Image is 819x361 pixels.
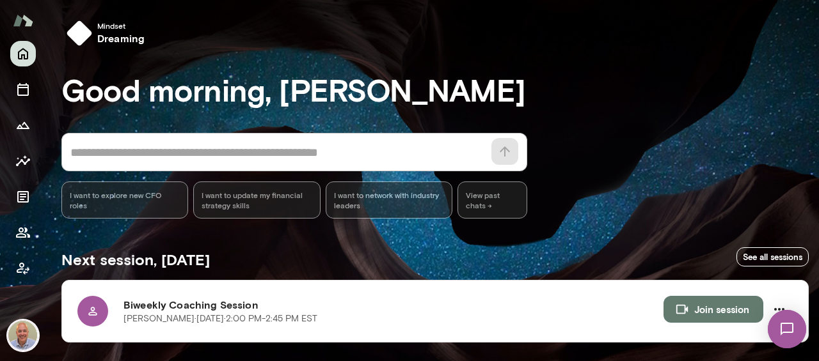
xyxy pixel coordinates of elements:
h5: Next session, [DATE] [61,249,210,270]
button: Sessions [10,77,36,102]
button: Home [10,41,36,66]
button: Join session [664,296,763,323]
span: View past chats -> [457,181,527,219]
button: Insights [10,148,36,174]
img: mindset [67,20,92,46]
span: I want to network with industry leaders [334,190,444,210]
span: Mindset [97,20,145,31]
button: Growth Plan [10,112,36,138]
div: I want to explore new CFO roles [61,181,188,219]
button: Documents [10,184,36,210]
span: I want to explore new CFO roles [70,190,180,210]
a: See all sessions [736,247,809,267]
h3: Good morning, [PERSON_NAME] [61,72,809,107]
span: I want to update my financial strategy skills [202,190,312,210]
h6: dreaming [97,31,145,46]
button: Members [10,220,36,245]
button: Client app [10,256,36,281]
img: Marc Friedman [8,320,38,351]
h6: Biweekly Coaching Session [123,297,664,312]
button: Mindsetdreaming [61,15,155,51]
div: I want to network with industry leaders [326,181,452,219]
img: Mento [13,8,33,33]
p: [PERSON_NAME] · [DATE] · 2:00 PM-2:45 PM EST [123,312,317,325]
div: I want to update my financial strategy skills [193,181,320,219]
